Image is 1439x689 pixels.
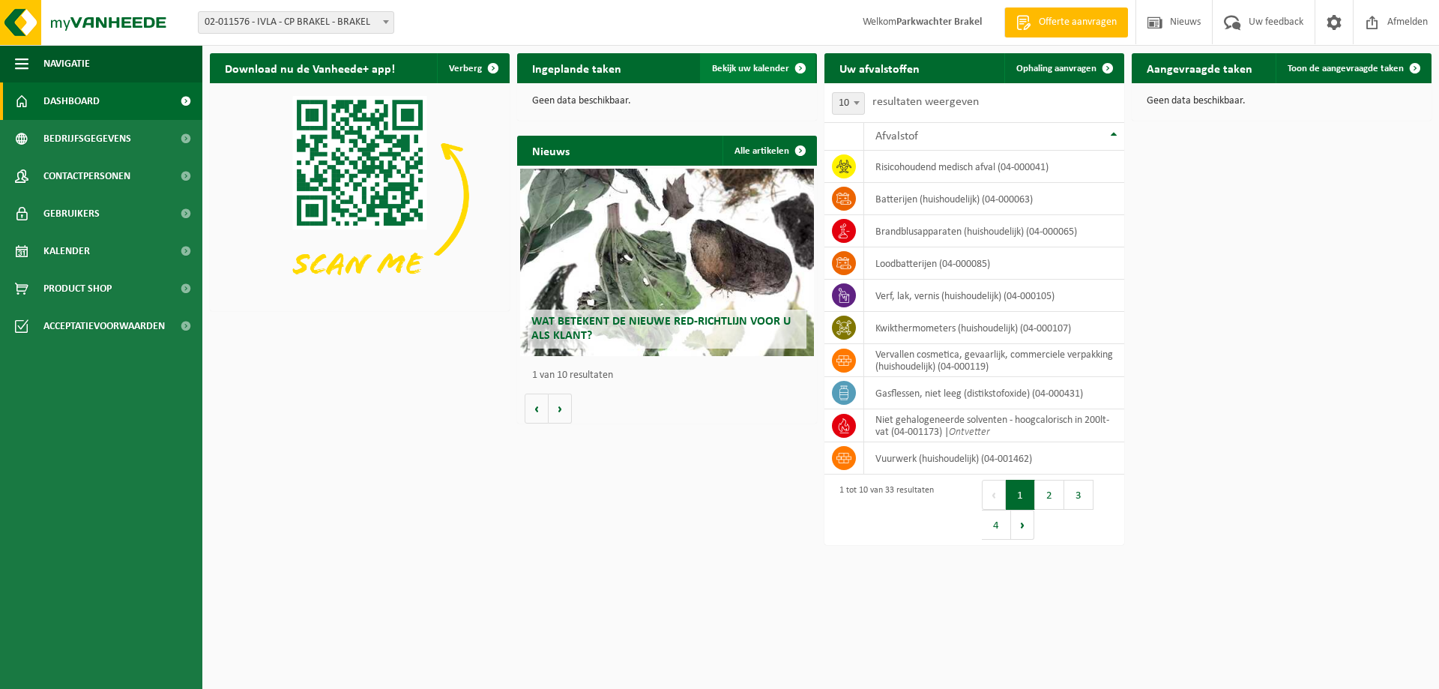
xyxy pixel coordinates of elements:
[199,12,393,33] span: 02-011576 - IVLA - CP BRAKEL - BRAKEL
[1016,64,1096,73] span: Ophaling aanvragen
[833,93,864,114] span: 10
[982,480,1006,510] button: Previous
[832,478,934,541] div: 1 tot 10 van 33 resultaten
[1006,480,1035,510] button: 1
[864,409,1124,442] td: niet gehalogeneerde solventen - hoogcalorisch in 200lt-vat (04-001173) |
[864,215,1124,247] td: brandblusapparaten (huishoudelijk) (04-000065)
[449,64,482,73] span: Verberg
[1004,7,1128,37] a: Offerte aanvragen
[864,344,1124,377] td: vervallen cosmetica, gevaarlijk, commerciele verpakking (huishoudelijk) (04-000119)
[712,64,789,73] span: Bekijk uw kalender
[864,442,1124,475] td: vuurwerk (huishoudelijk) (04-001462)
[864,247,1124,280] td: loodbatterijen (04-000085)
[722,136,815,166] a: Alle artikelen
[210,53,410,82] h2: Download nu de Vanheede+ app!
[864,312,1124,344] td: kwikthermometers (huishoudelijk) (04-000107)
[210,83,510,308] img: Download de VHEPlus App
[1035,480,1064,510] button: 2
[864,151,1124,183] td: risicohoudend medisch afval (04-000041)
[517,53,636,82] h2: Ingeplande taken
[1064,480,1093,510] button: 3
[43,307,165,345] span: Acceptatievoorwaarden
[549,394,572,424] button: Volgende
[864,183,1124,215] td: batterijen (huishoudelijk) (04-000063)
[43,270,112,307] span: Product Shop
[1004,53,1123,83] a: Ophaling aanvragen
[531,316,791,342] span: Wat betekent de nieuwe RED-richtlijn voor u als klant?
[517,136,585,165] h2: Nieuws
[1276,53,1430,83] a: Toon de aangevraagde taken
[1147,96,1417,106] p: Geen data beschikbaar.
[437,53,508,83] button: Verberg
[949,427,990,438] i: Ontvetter
[1011,510,1034,540] button: Next
[700,53,815,83] a: Bekijk uw kalender
[824,53,935,82] h2: Uw afvalstoffen
[43,45,90,82] span: Navigatie
[875,130,918,142] span: Afvalstof
[520,169,814,356] a: Wat betekent de nieuwe RED-richtlijn voor u als klant?
[982,510,1011,540] button: 4
[525,394,549,424] button: Vorige
[43,82,100,120] span: Dashboard
[1132,53,1267,82] h2: Aangevraagde taken
[864,280,1124,312] td: verf, lak, vernis (huishoudelijk) (04-000105)
[532,96,802,106] p: Geen data beschikbaar.
[43,195,100,232] span: Gebruikers
[43,120,131,157] span: Bedrijfsgegevens
[532,370,809,381] p: 1 van 10 resultaten
[198,11,394,34] span: 02-011576 - IVLA - CP BRAKEL - BRAKEL
[1035,15,1120,30] span: Offerte aanvragen
[832,92,865,115] span: 10
[872,96,979,108] label: resultaten weergeven
[864,377,1124,409] td: gasflessen, niet leeg (distikstofoxide) (04-000431)
[43,157,130,195] span: Contactpersonen
[896,16,982,28] strong: Parkwachter Brakel
[43,232,90,270] span: Kalender
[1288,64,1404,73] span: Toon de aangevraagde taken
